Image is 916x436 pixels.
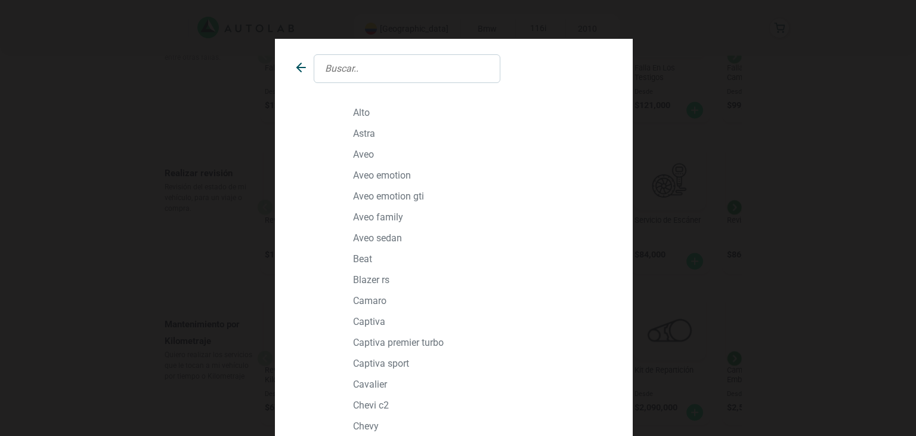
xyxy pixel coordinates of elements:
[353,232,608,244] p: AVEO SEDAN
[353,358,608,369] p: CAPTIVA SPORT
[353,211,608,223] p: AVEO FAMILY
[353,420,608,432] p: CHEVY
[353,107,608,118] p: ALTO
[314,54,500,83] input: Buscar..
[353,149,608,160] p: AVEO
[353,400,608,411] p: CHEVI C2
[353,295,608,306] p: CAMARO
[353,379,608,390] p: CAVALIER
[353,128,608,139] p: ASTRA
[353,170,608,181] p: AVEO EMOTION
[353,274,608,285] p: BLAZER RS
[353,337,608,348] p: CAPTIVA PREMIER TURBO
[353,191,608,202] p: AVEO EMOTION GTI
[353,253,608,265] p: BEAT
[353,316,608,327] p: CAPTIVA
